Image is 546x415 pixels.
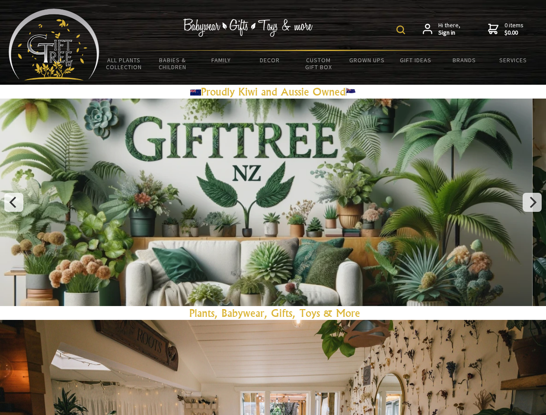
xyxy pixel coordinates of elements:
[190,85,356,98] a: Proudly Kiwi and Aussie Owned
[99,51,148,76] a: All Plants Collection
[246,51,294,69] a: Decor
[504,29,524,37] strong: $0.00
[489,51,538,69] a: Services
[440,51,489,69] a: Brands
[189,306,355,319] a: Plants, Babywear, Gifts, Toys & Mor
[391,51,440,69] a: Gift Ideas
[438,22,460,37] span: Hi there,
[488,22,524,37] a: 0 items$0.00
[294,51,343,76] a: Custom Gift Box
[197,51,246,69] a: Family
[183,19,313,37] img: Babywear - Gifts - Toys & more
[9,9,99,80] img: Babyware - Gifts - Toys and more...
[423,22,460,37] a: Hi there,Sign in
[523,193,542,212] button: Next
[438,29,460,37] strong: Sign in
[343,51,392,69] a: Grown Ups
[148,51,197,76] a: Babies & Children
[504,21,524,37] span: 0 items
[4,193,23,212] button: Previous
[396,26,405,34] img: product search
